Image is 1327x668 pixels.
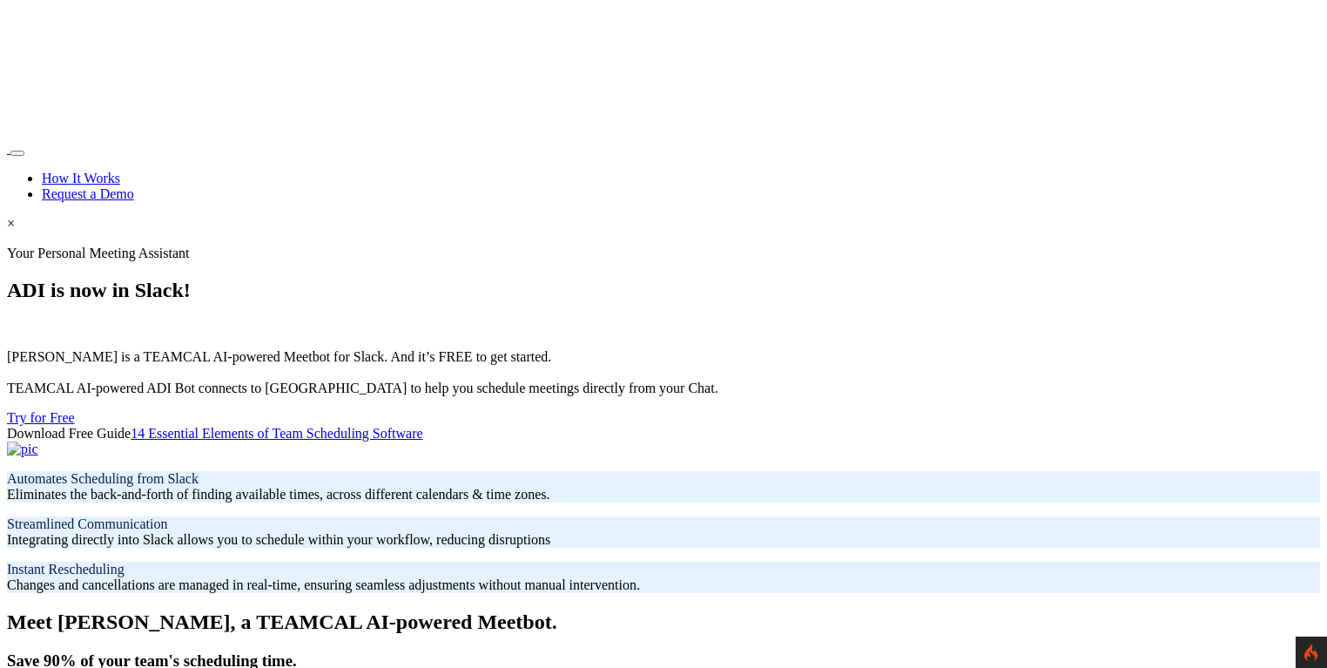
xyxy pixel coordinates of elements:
[7,471,1320,503] p: Eliminates the back-and-forth of finding available times, across different calendars & time zones.
[131,426,422,441] a: 14 Essential Elements of Team Scheduling Software
[7,442,38,457] img: pic
[7,516,1320,548] p: Integrating directly into Slack allows you to schedule within your workflow, reducing disruptions
[7,410,75,425] a: Try for Free
[7,611,1320,634] h2: Meet [PERSON_NAME], a TEAMCAL AI-powered Meetbot.
[7,562,125,577] span: Instant Rescheduling
[42,171,120,186] a: How It Works
[7,246,1320,442] div: Download Free Guide
[7,471,199,486] span: Automates Scheduling from Slack
[7,279,1320,302] h1: ADI is now in Slack!
[10,151,24,156] button: Toggle navigation
[7,216,1320,232] div: ×
[7,516,167,531] span: Streamlined Communication
[7,349,1320,396] p: [PERSON_NAME] is a TEAMCAL AI-powered Meetbot for Slack. And it’s FREE to get started. TEAMCAL AI...
[42,186,134,201] a: Request a Demo
[7,246,1320,261] p: Your Personal Meeting Assistant
[7,562,1320,593] p: Changes and cancellations are managed in real-time, ensuring seamless adjustments without manual ...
